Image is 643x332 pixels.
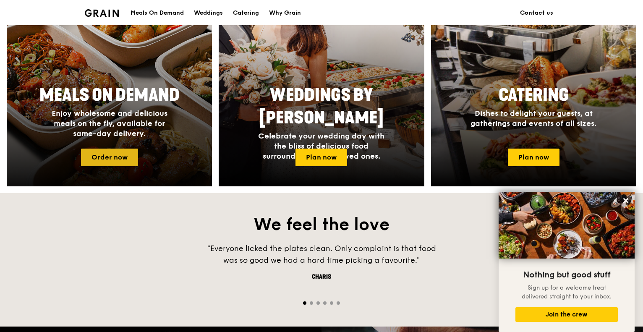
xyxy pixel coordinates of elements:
button: Close [619,194,633,207]
a: Weddings [189,0,228,26]
span: Dishes to delight your guests, at gatherings and events of all sizes. [470,109,596,128]
span: Catering [499,85,569,105]
span: Weddings by [PERSON_NAME] [259,85,384,128]
span: Sign up for a welcome treat delivered straight to your inbox. [522,284,612,300]
span: Go to slide 3 [316,301,320,305]
a: Order now [81,149,138,166]
span: Go to slide 2 [310,301,313,305]
a: Catering [228,0,264,26]
div: Meals On Demand [131,0,184,26]
span: Meals On Demand [39,85,180,105]
span: Go to slide 6 [337,301,340,305]
a: Plan now [295,149,347,166]
span: Celebrate your wedding day with the bliss of delicious food surrounded by your loved ones. [258,131,384,161]
a: Contact us [515,0,558,26]
div: "Everyone licked the plates clean. Only complaint is that food was so good we had a hard time pic... [196,243,447,266]
div: Catering [233,0,259,26]
div: Charis [196,273,447,281]
span: Go to slide 4 [323,301,327,305]
span: Go to slide 1 [303,301,306,305]
span: Nothing but good stuff [523,270,610,280]
img: Grain [85,9,119,17]
a: Why Grain [264,0,306,26]
span: Enjoy wholesome and delicious meals on the fly, available for same-day delivery. [52,109,167,138]
img: DSC07876-Edit02-Large.jpeg [499,192,635,259]
a: Plan now [508,149,559,166]
span: Go to slide 5 [330,301,333,305]
button: Join the crew [515,307,618,322]
div: Weddings [194,0,223,26]
div: Why Grain [269,0,301,26]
